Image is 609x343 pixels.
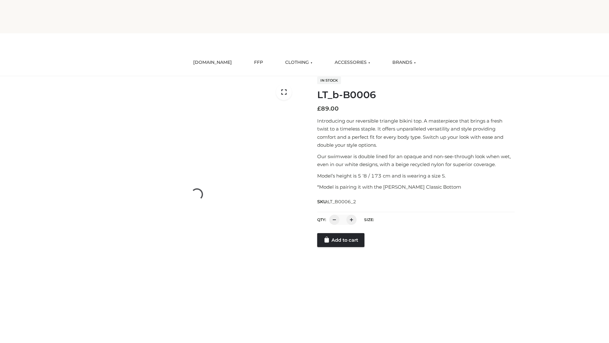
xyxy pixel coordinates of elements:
label: QTY: [317,217,326,222]
label: Size: [364,217,374,222]
p: Introducing our reversible triangle bikini top. A masterpiece that brings a fresh twist to a time... [317,117,515,149]
a: Add to cart [317,233,364,247]
a: CLOTHING [280,56,317,70]
span: LT_B0006_2 [328,199,356,205]
h1: LT_b-B0006 [317,89,515,101]
p: Model’s height is 5 ‘8 / 173 cm and is wearing a size S. [317,172,515,180]
span: £ [317,105,321,112]
span: In stock [317,77,341,84]
a: ACCESSORIES [330,56,375,70]
p: *Model is pairing it with the [PERSON_NAME] Classic Bottom [317,183,515,191]
a: [DOMAIN_NAME] [188,56,237,70]
a: BRANDS [388,56,421,70]
span: SKU: [317,198,357,205]
a: FFP [249,56,268,70]
bdi: 89.00 [317,105,339,112]
p: Our swimwear is double lined for an opaque and non-see-through look when wet, even in our white d... [317,152,515,169]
